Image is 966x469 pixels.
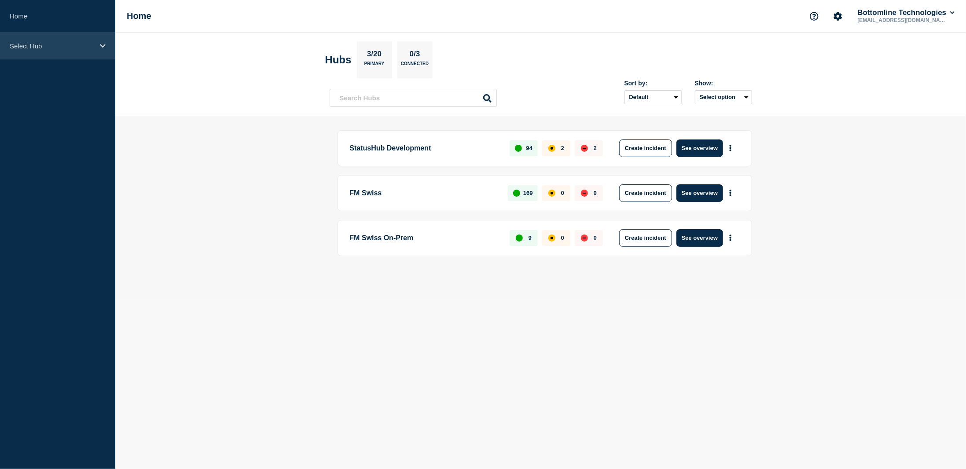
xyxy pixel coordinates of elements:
p: 3/20 [364,50,385,61]
p: 0 [561,190,564,196]
button: Create incident [619,184,672,202]
p: 0 [594,234,597,241]
button: Bottomline Technologies [856,8,956,17]
p: FM Swiss [350,184,498,202]
p: 9 [529,234,532,241]
div: affected [548,234,555,242]
button: See overview [676,229,723,247]
button: Account settings [829,7,847,26]
p: Primary [364,61,385,70]
button: See overview [676,184,723,202]
button: Select option [695,90,752,104]
button: Create incident [619,229,672,247]
h1: Home [127,11,151,21]
div: Show: [695,80,752,87]
button: Support [805,7,823,26]
h2: Hubs [325,54,352,66]
div: affected [548,145,555,152]
button: More actions [725,185,736,201]
div: down [581,234,588,242]
p: Select Hub [10,42,94,50]
div: up [515,145,522,152]
div: down [581,190,588,197]
p: 0 [561,234,564,241]
button: More actions [725,140,736,156]
p: Connected [401,61,429,70]
p: 0/3 [406,50,423,61]
div: up [516,234,523,242]
div: up [513,190,520,197]
select: Sort by [624,90,682,104]
p: 2 [594,145,597,151]
p: StatusHub Development [350,139,500,157]
p: 0 [594,190,597,196]
div: down [581,145,588,152]
button: See overview [676,139,723,157]
div: Sort by: [624,80,682,87]
div: affected [548,190,555,197]
button: Create incident [619,139,672,157]
p: [EMAIL_ADDRESS][DOMAIN_NAME] [856,17,948,23]
p: 2 [561,145,564,151]
input: Search Hubs [330,89,497,107]
p: FM Swiss On-Prem [350,229,500,247]
button: More actions [725,230,736,246]
p: 169 [523,190,533,196]
p: 94 [526,145,532,151]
